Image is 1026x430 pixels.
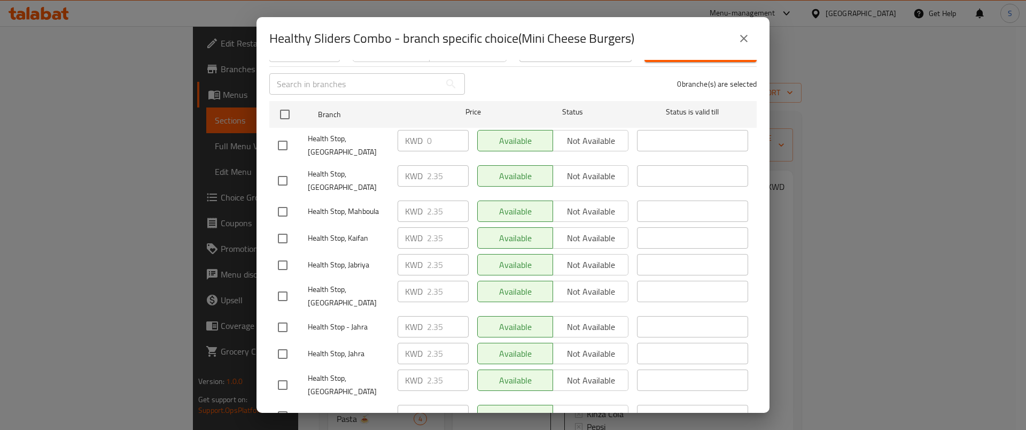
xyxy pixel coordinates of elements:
span: Status [517,105,628,119]
p: KWD [405,285,423,298]
p: KWD [405,205,423,218]
button: close [731,26,757,51]
p: KWD [405,258,423,271]
span: Health Stop, Mahboula [308,205,389,218]
span: Health Stop - Jahra [308,320,389,334]
span: Price [438,105,509,119]
span: Health Stop, Jabriya [308,258,389,272]
input: Search in branches [269,73,440,95]
span: Health Stop, [GEOGRAPHIC_DATA] [308,372,389,398]
input: Please enter price [427,130,469,151]
input: Please enter price [427,316,469,337]
span: Health Stop, [GEOGRAPHIC_DATA] [308,167,389,194]
input: Please enter price [427,201,469,222]
p: KWD [405,170,423,182]
span: Health Stop, Jahra [308,347,389,360]
input: Please enter price [427,165,469,187]
span: Health Stop, Kaifan [308,232,389,245]
span: Branch [318,108,429,121]
p: KWD [405,232,423,244]
p: KWD [405,320,423,333]
p: KWD [405,374,423,387]
p: KWD [405,409,423,422]
span: Health Stop, [GEOGRAPHIC_DATA] [308,283,389,310]
input: Please enter price [427,370,469,391]
input: Please enter price [427,227,469,249]
span: Health Stop, [GEOGRAPHIC_DATA] [308,132,389,159]
span: Status is valid till [637,105,748,119]
input: Please enter price [427,343,469,364]
input: Please enter price [427,405,469,426]
h2: Healthy Sliders Combo - branch specific choice(Mini Cheese Burgers) [269,30,634,47]
p: 0 branche(s) are selected [677,79,757,89]
span: Health Stop, Jabriya [308,409,389,423]
input: Please enter price [427,254,469,275]
p: KWD [405,134,423,147]
p: KWD [405,347,423,360]
input: Please enter price [427,281,469,302]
